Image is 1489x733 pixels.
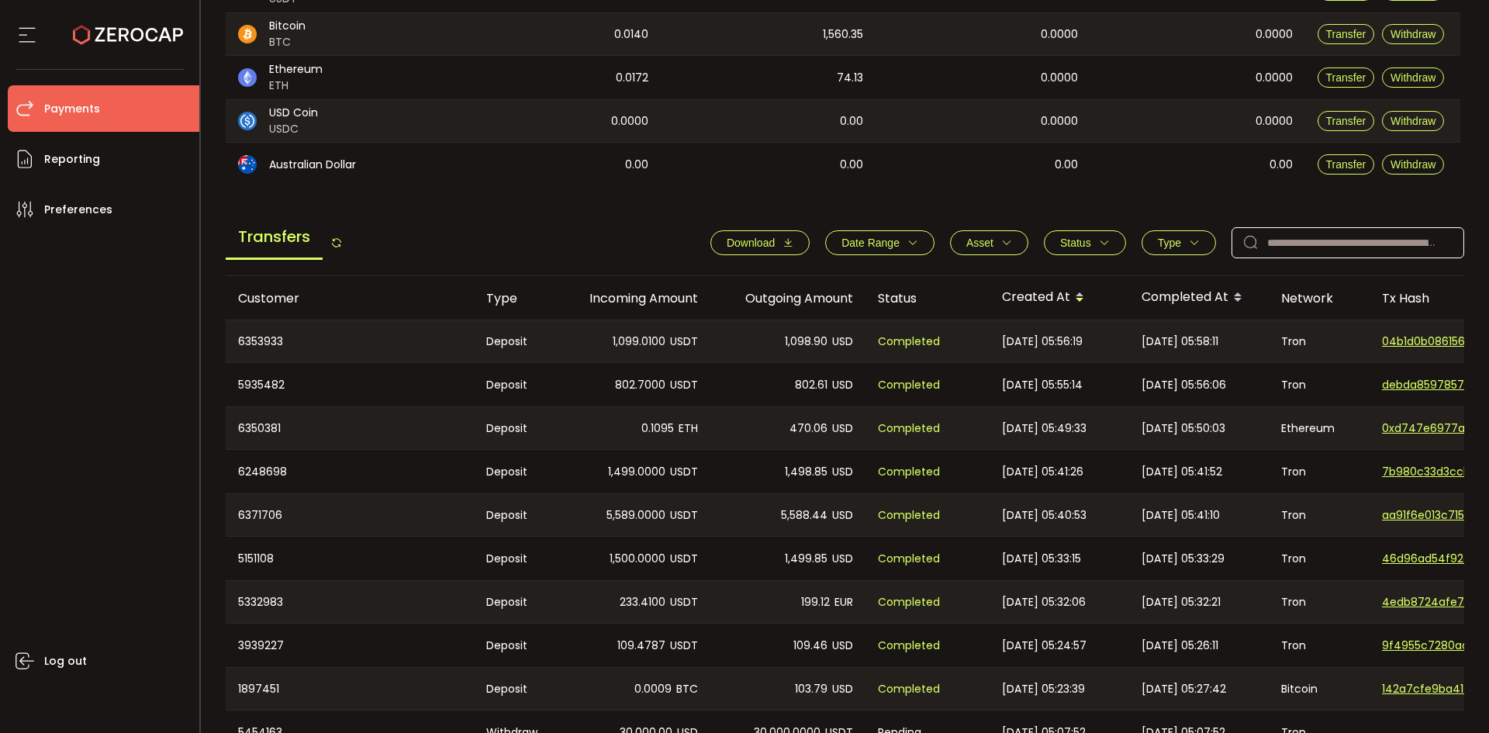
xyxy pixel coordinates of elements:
[1142,637,1218,655] span: [DATE] 05:26:11
[616,69,648,87] span: 0.0172
[474,289,555,307] div: Type
[1391,115,1435,127] span: Withdraw
[1269,494,1370,536] div: Tron
[1391,28,1435,40] span: Withdraw
[1142,463,1222,481] span: [DATE] 05:41:52
[1002,376,1083,394] span: [DATE] 05:55:14
[1142,376,1226,394] span: [DATE] 05:56:06
[1256,69,1293,87] span: 0.0000
[474,494,555,536] div: Deposit
[1002,507,1087,524] span: [DATE] 05:40:53
[1269,289,1370,307] div: Network
[1002,333,1083,351] span: [DATE] 05:56:19
[966,237,993,249] span: Asset
[878,333,940,351] span: Completed
[44,650,87,672] span: Log out
[615,376,665,394] span: 802.7000
[269,78,323,94] span: ETH
[1326,158,1366,171] span: Transfer
[226,363,474,406] div: 5935482
[1055,156,1078,174] span: 0.00
[670,463,698,481] span: USDT
[1142,680,1226,698] span: [DATE] 05:27:42
[670,376,698,394] span: USDT
[44,199,112,221] span: Preferences
[1382,67,1444,88] button: Withdraw
[1002,463,1083,481] span: [DATE] 05:41:26
[878,593,940,611] span: Completed
[1060,237,1091,249] span: Status
[1269,407,1370,449] div: Ethereum
[1382,111,1444,131] button: Withdraw
[781,507,827,524] span: 5,588.44
[474,624,555,667] div: Deposit
[1142,420,1225,437] span: [DATE] 05:50:03
[950,230,1028,255] button: Asset
[825,230,935,255] button: Date Range
[1142,230,1216,255] button: Type
[634,680,672,698] span: 0.0009
[1318,24,1375,44] button: Transfer
[878,420,940,437] span: Completed
[670,550,698,568] span: USDT
[1041,26,1078,43] span: 0.0000
[1326,115,1366,127] span: Transfer
[840,156,863,174] span: 0.00
[1269,668,1370,710] div: Bitcoin
[611,112,648,130] span: 0.0000
[226,581,474,623] div: 5332983
[226,450,474,493] div: 6248698
[269,34,306,50] span: BTC
[238,155,257,174] img: aud_portfolio.svg
[1269,363,1370,406] div: Tron
[1382,154,1444,175] button: Withdraw
[474,320,555,362] div: Deposit
[823,26,863,43] span: 1,560.35
[1269,537,1370,580] div: Tron
[832,463,853,481] span: USD
[837,69,863,87] span: 74.13
[238,68,257,87] img: eth_portfolio.svg
[474,537,555,580] div: Deposit
[785,463,827,481] span: 1,498.85
[1129,285,1269,311] div: Completed At
[1391,71,1435,84] span: Withdraw
[269,105,318,121] span: USD Coin
[226,289,474,307] div: Customer
[625,156,648,174] span: 0.00
[1308,565,1489,733] iframe: Chat Widget
[1256,112,1293,130] span: 0.0000
[795,680,827,698] span: 103.79
[878,637,940,655] span: Completed
[878,680,940,698] span: Completed
[608,463,665,481] span: 1,499.0000
[1269,320,1370,362] div: Tron
[1391,158,1435,171] span: Withdraw
[1326,71,1366,84] span: Transfer
[226,537,474,580] div: 5151108
[474,407,555,449] div: Deposit
[679,420,698,437] span: ETH
[832,507,853,524] span: USD
[474,581,555,623] div: Deposit
[1318,67,1375,88] button: Transfer
[269,121,318,137] span: USDC
[795,376,827,394] span: 802.61
[727,237,775,249] span: Download
[834,593,853,611] span: EUR
[1002,550,1081,568] span: [DATE] 05:33:15
[670,333,698,351] span: USDT
[793,637,827,655] span: 109.46
[44,148,100,171] span: Reporting
[841,237,900,249] span: Date Range
[620,593,665,611] span: 233.4100
[878,507,940,524] span: Completed
[226,216,323,260] span: Transfers
[1270,156,1293,174] span: 0.00
[474,363,555,406] div: Deposit
[474,450,555,493] div: Deposit
[226,320,474,362] div: 6353933
[801,593,830,611] span: 199.12
[710,289,865,307] div: Outgoing Amount
[1269,450,1370,493] div: Tron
